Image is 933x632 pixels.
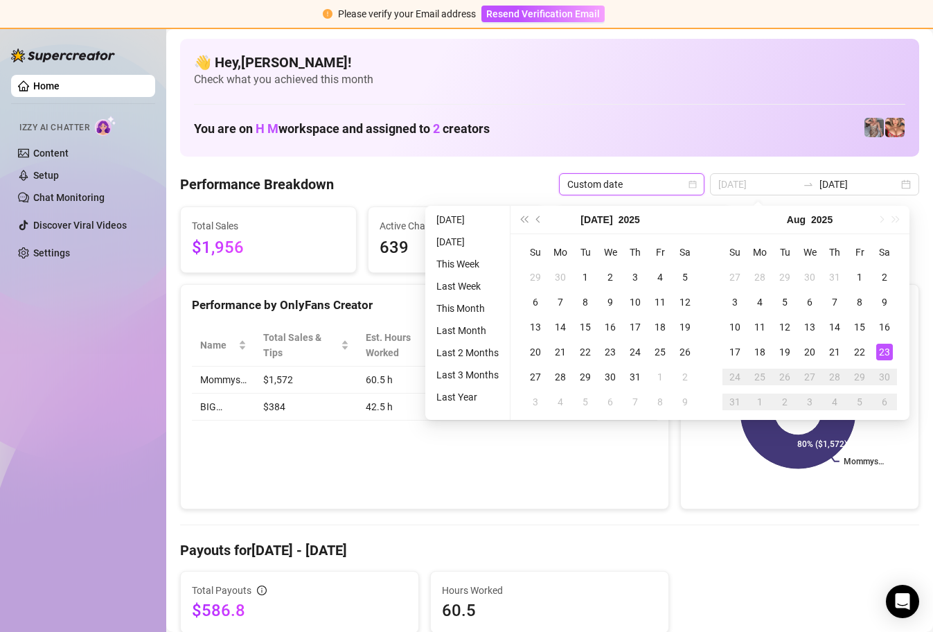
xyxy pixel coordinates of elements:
[623,265,648,290] td: 2025-07-03
[747,315,772,340] td: 2025-08-11
[851,394,868,410] div: 5
[602,394,619,410] div: 6
[192,599,407,622] span: $586.8
[255,394,357,421] td: $384
[718,177,797,192] input: Start date
[263,330,338,360] span: Total Sales & Tips
[598,315,623,340] td: 2025-07-16
[673,365,697,389] td: 2025-08-02
[722,315,747,340] td: 2025-08-10
[822,389,847,414] td: 2025-09-04
[847,389,872,414] td: 2025-09-05
[623,389,648,414] td: 2025-08-07
[872,389,897,414] td: 2025-09-06
[486,8,600,19] span: Resend Verification Email
[527,269,544,286] div: 29
[602,344,619,360] div: 23
[772,240,797,265] th: Tu
[11,49,115,62] img: logo-BBDzfeDw.svg
[677,294,693,310] div: 12
[851,269,868,286] div: 1
[797,389,822,414] td: 2025-09-03
[366,330,442,360] div: Est. Hours Worked
[527,319,544,335] div: 13
[851,319,868,335] div: 15
[847,265,872,290] td: 2025-08-01
[573,340,598,365] td: 2025-07-22
[797,290,822,315] td: 2025-08-06
[822,315,847,340] td: 2025-08-14
[552,319,569,335] div: 14
[527,394,544,410] div: 3
[776,394,793,410] div: 2
[776,269,793,286] div: 29
[673,315,697,340] td: 2025-07-19
[652,394,668,410] div: 8
[801,369,818,385] div: 27
[627,344,643,360] div: 24
[677,269,693,286] div: 5
[577,344,594,360] div: 22
[648,265,673,290] td: 2025-07-04
[627,369,643,385] div: 31
[192,296,657,315] div: Performance by OnlyFans Creator
[648,365,673,389] td: 2025-08-01
[747,290,772,315] td: 2025-08-04
[826,394,843,410] div: 4
[722,389,747,414] td: 2025-08-31
[380,218,533,234] span: Active Chats
[826,269,843,286] div: 31
[602,319,619,335] div: 16
[577,319,594,335] div: 15
[523,340,548,365] td: 2025-07-20
[552,394,569,410] div: 4
[523,290,548,315] td: 2025-07-06
[772,389,797,414] td: 2025-09-02
[431,389,504,405] li: Last Year
[876,269,893,286] div: 2
[552,369,569,385] div: 28
[567,174,696,195] span: Custom date
[552,344,569,360] div: 21
[523,365,548,389] td: 2025-07-27
[527,369,544,385] div: 27
[431,256,504,272] li: This Week
[722,290,747,315] td: 2025-08-03
[648,290,673,315] td: 2025-07-11
[797,365,822,389] td: 2025-08-27
[885,118,905,137] img: pennylondon
[548,389,573,414] td: 2025-08-04
[826,369,843,385] div: 28
[722,240,747,265] th: Su
[255,324,357,367] th: Total Sales & Tips
[33,247,70,258] a: Settings
[844,457,884,466] text: Mommys…
[722,265,747,290] td: 2025-07-27
[648,315,673,340] td: 2025-07-18
[847,340,872,365] td: 2025-08-22
[673,290,697,315] td: 2025-07-12
[527,294,544,310] div: 6
[255,367,357,394] td: $1,572
[826,319,843,335] div: 14
[442,583,657,598] span: Hours Worked
[523,315,548,340] td: 2025-07-13
[776,294,793,310] div: 5
[527,344,544,360] div: 20
[772,365,797,389] td: 2025-08-26
[776,369,793,385] div: 26
[598,340,623,365] td: 2025-07-23
[548,340,573,365] td: 2025-07-21
[627,319,643,335] div: 17
[803,179,814,190] span: to
[727,394,743,410] div: 31
[727,269,743,286] div: 27
[822,240,847,265] th: Th
[548,265,573,290] td: 2025-06-30
[801,394,818,410] div: 3
[801,294,818,310] div: 6
[523,265,548,290] td: 2025-06-29
[876,369,893,385] div: 30
[623,365,648,389] td: 2025-07-31
[772,290,797,315] td: 2025-08-05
